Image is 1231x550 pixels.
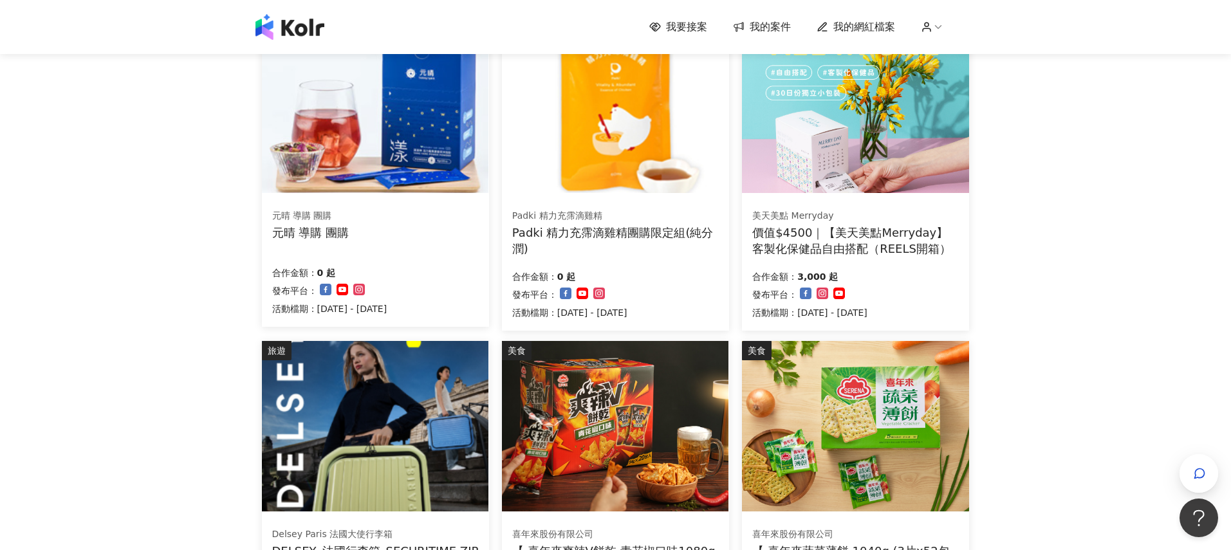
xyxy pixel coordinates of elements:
div: 元晴 導購 團購 [272,225,349,241]
p: 0 起 [557,269,576,284]
img: Padki 精力充霈滴雞精(團購限定組) [502,23,728,193]
a: 我要接案 [649,20,707,34]
p: 活動檔期：[DATE] - [DATE] [512,305,627,320]
p: 發布平台： [752,287,797,302]
div: 元晴 導購 團購 [272,210,349,223]
p: 0 起 [317,265,336,280]
p: 發布平台： [512,287,557,302]
p: 3,000 起 [797,269,838,284]
div: 美食 [742,341,772,360]
div: 旅遊 [262,341,292,360]
iframe: Help Scout Beacon - Open [1180,499,1218,537]
img: 喜年來蔬菜薄餅 1040g (3片x52包入 [742,341,968,511]
div: Padki 精力充霈滴雞精團購限定組(純分潤) [512,225,719,257]
div: 美天美點 Merryday [752,210,958,223]
img: 喜年來爽辣V餅乾-青花椒口味1080g (54gx20包入) [502,341,728,511]
p: 活動檔期：[DATE] - [DATE] [752,305,867,320]
div: 喜年來股份有限公司 [752,528,958,541]
p: 合作金額： [752,269,797,284]
span: 我要接案 [666,20,707,34]
img: 客製化保健食品 [742,23,968,193]
img: 漾漾神｜活力莓果康普茶沖泡粉 [262,23,488,193]
p: 合作金額： [272,265,317,280]
p: 發布平台： [272,283,317,298]
p: 活動檔期：[DATE] - [DATE] [272,301,387,316]
div: Padki 精力充霈滴雞精 [512,210,718,223]
span: 我的網紅檔案 [833,20,895,34]
img: logo [255,14,324,40]
div: 喜年來股份有限公司 [512,528,718,541]
img: 【DELSEY】SECURITIME ZIP旅行箱 [262,341,488,511]
a: 我的案件 [733,20,791,34]
div: Delsey Paris 法國大使行李箱 [272,528,478,541]
div: 價值$4500｜【美天美點Merryday】客製化保健品自由搭配（REELS開箱） [752,225,959,257]
div: 美食 [502,341,532,360]
span: 我的案件 [750,20,791,34]
a: 我的網紅檔案 [817,20,895,34]
p: 合作金額： [512,269,557,284]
